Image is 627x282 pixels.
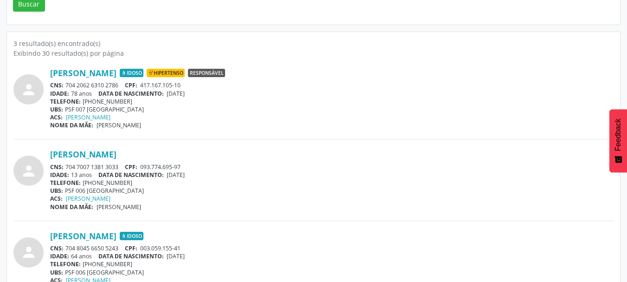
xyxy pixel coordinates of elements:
[50,187,63,195] span: UBS:
[50,187,614,195] div: PSF 006 [GEOGRAPHIC_DATA]
[13,48,614,58] div: Exibindo 30 resultado(s) por página
[97,203,141,211] span: [PERSON_NAME]
[140,81,181,89] span: 417.167.105-10
[50,171,69,179] span: IDADE:
[20,244,37,261] i: person
[140,244,181,252] span: 003.059.155-41
[20,163,37,179] i: person
[167,90,185,98] span: [DATE]
[120,69,143,77] span: Idoso
[167,171,185,179] span: [DATE]
[50,252,69,260] span: IDADE:
[50,68,116,78] a: [PERSON_NAME]
[20,81,37,98] i: person
[140,163,181,171] span: 093.774.695-97
[50,260,81,268] span: TELEFONE:
[125,163,137,171] span: CPF:
[66,195,110,203] a: [PERSON_NAME]
[13,39,614,48] div: 3 resultado(s) encontrado(s)
[50,269,63,276] span: UBS:
[50,149,116,159] a: [PERSON_NAME]
[50,105,614,113] div: PSF 007 [GEOGRAPHIC_DATA]
[50,231,116,241] a: [PERSON_NAME]
[50,260,614,268] div: [PHONE_NUMBER]
[50,121,93,129] span: NOME DA MÃE:
[50,98,81,105] span: TELEFONE:
[50,81,64,89] span: CNS:
[50,163,614,171] div: 704 7007 1381 3033
[50,244,64,252] span: CNS:
[147,69,185,77] span: Hipertenso
[125,81,137,89] span: CPF:
[50,244,614,252] div: 704 8045 6650 5243
[50,113,63,121] span: ACS:
[50,252,614,260] div: 64 anos
[50,171,614,179] div: 13 anos
[50,105,63,113] span: UBS:
[50,98,614,105] div: [PHONE_NUMBER]
[50,90,614,98] div: 78 anos
[50,203,93,211] span: NOME DA MÃE:
[98,90,164,98] span: DATA DE NASCIMENTO:
[50,81,614,89] div: 704 2062 6310 2786
[98,252,164,260] span: DATA DE NASCIMENTO:
[614,118,622,151] span: Feedback
[50,195,63,203] span: ACS:
[50,179,614,187] div: [PHONE_NUMBER]
[50,90,69,98] span: IDADE:
[66,113,110,121] a: [PERSON_NAME]
[167,252,185,260] span: [DATE]
[609,109,627,172] button: Feedback - Mostrar pesquisa
[98,171,164,179] span: DATA DE NASCIMENTO:
[50,163,64,171] span: CNS:
[50,269,614,276] div: PSF 006 [GEOGRAPHIC_DATA]
[120,232,143,240] span: Idoso
[97,121,141,129] span: [PERSON_NAME]
[188,69,225,77] span: Responsável
[125,244,137,252] span: CPF:
[50,179,81,187] span: TELEFONE:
